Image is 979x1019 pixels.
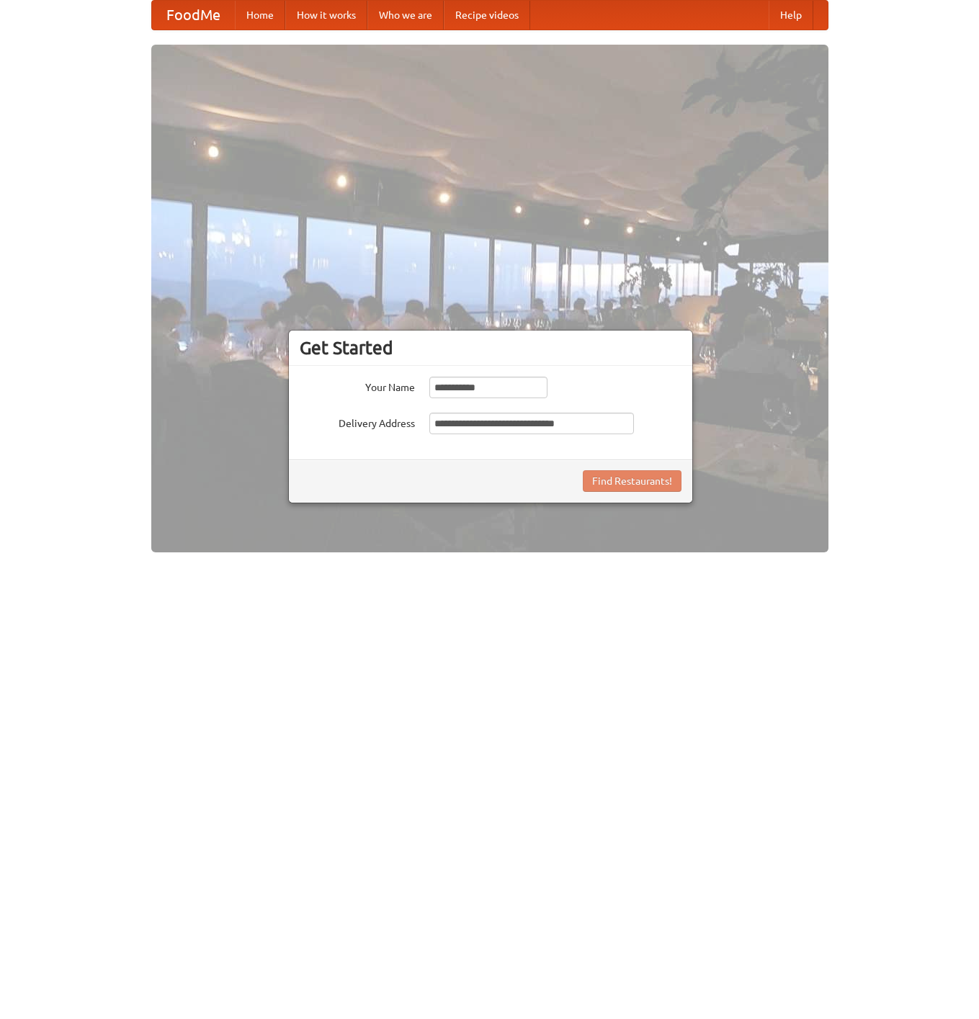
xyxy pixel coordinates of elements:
[300,377,415,395] label: Your Name
[444,1,530,30] a: Recipe videos
[367,1,444,30] a: Who we are
[583,470,681,492] button: Find Restaurants!
[300,413,415,431] label: Delivery Address
[285,1,367,30] a: How it works
[152,1,235,30] a: FoodMe
[235,1,285,30] a: Home
[769,1,813,30] a: Help
[300,337,681,359] h3: Get Started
